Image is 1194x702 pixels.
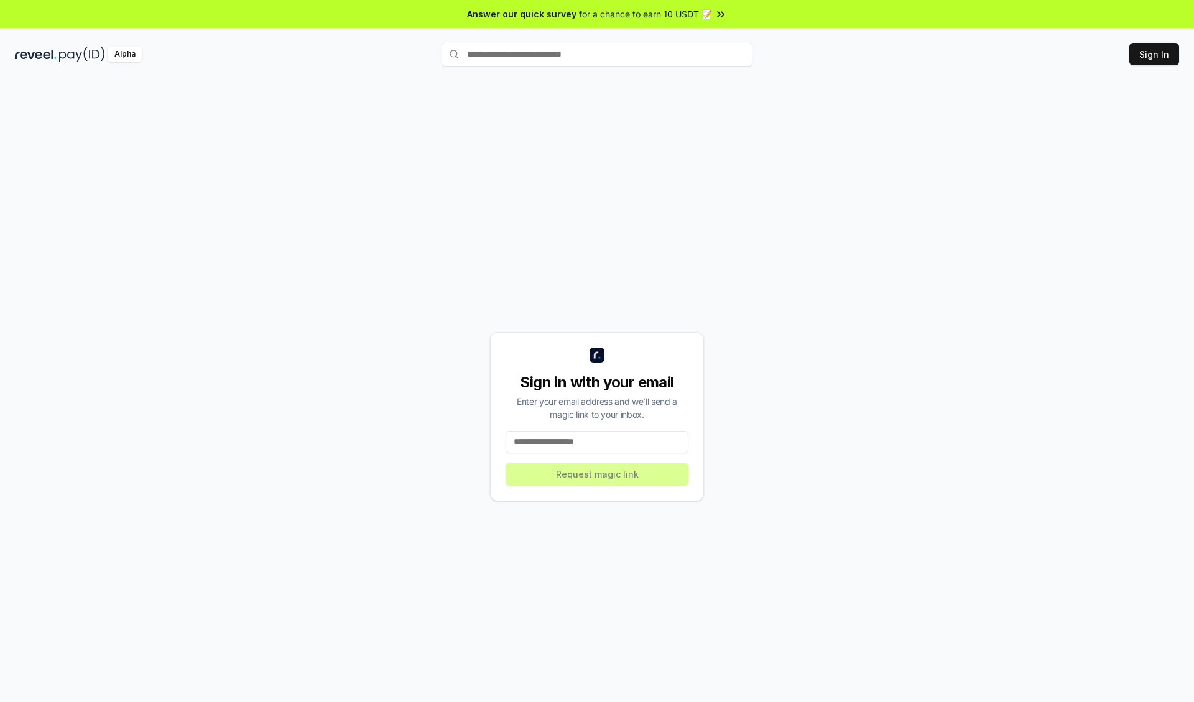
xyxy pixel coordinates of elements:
div: Enter your email address and we’ll send a magic link to your inbox. [506,395,688,421]
button: Sign In [1129,43,1179,65]
img: logo_small [590,348,604,363]
img: pay_id [59,47,105,62]
span: for a chance to earn 10 USDT 📝 [579,7,712,21]
span: Answer our quick survey [467,7,576,21]
div: Alpha [108,47,142,62]
img: reveel_dark [15,47,57,62]
div: Sign in with your email [506,372,688,392]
